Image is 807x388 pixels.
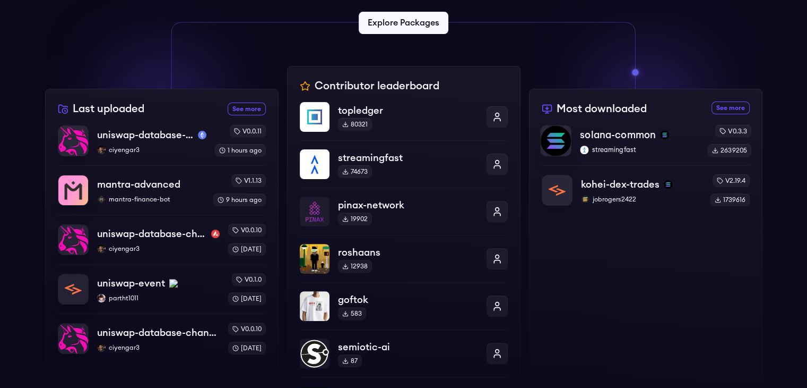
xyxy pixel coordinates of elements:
div: v0.3.3 [715,124,751,137]
p: uniswap-database-changes-avalanche [97,226,207,241]
a: semiotic-aisemiotic-ai87 [300,330,508,377]
img: semiotic-ai [300,339,329,368]
p: ciyengar3 [97,244,220,253]
div: 9 hours ago [213,193,266,206]
div: 12938 [338,260,372,273]
img: jobrogers2422 [581,195,589,204]
div: 80321 [338,118,372,131]
p: uniswap-event [97,276,165,291]
p: uniswap-database-changes-bsc [97,325,220,340]
p: ciyengar3 [97,146,206,154]
img: kohei-dex-trades [542,175,572,205]
div: [DATE] [228,342,266,355]
img: avalanche [211,230,220,238]
p: roshaans [338,245,478,260]
img: ciyengar3 [97,146,106,154]
div: [DATE] [228,292,266,305]
a: uniswap-eventuniswap-eventbnbpartht1011partht1011v0.1.0[DATE] [58,264,266,314]
div: v0.1.0 [232,273,266,286]
img: topledger [300,102,329,132]
img: solana [664,180,672,189]
img: mantra-advanced [58,175,88,205]
div: 2639205 [707,144,751,157]
p: streamingfast [338,150,478,165]
img: ciyengar3 [97,343,106,352]
a: kohei-dex-tradeskohei-dex-tradessolanajobrogers2422jobrogers2422v2.19.41739616 [542,165,750,206]
img: uniswap-event [58,274,88,304]
img: pinax-network [300,197,329,226]
p: semiotic-ai [338,340,478,355]
p: kohei-dex-trades [581,177,660,192]
img: solana-common [541,125,571,156]
div: 19902 [338,213,372,225]
div: v0.0.10 [228,323,266,335]
p: uniswap-database-changes-sepolia [97,128,194,142]
a: Explore Packages [359,12,448,34]
img: streamingfast [580,146,588,154]
div: 74673 [338,165,372,178]
div: 1739616 [710,193,750,206]
a: See more recently uploaded packages [228,103,266,115]
p: mantra-advanced [97,177,180,192]
img: sepolia [198,131,206,139]
a: uniswap-database-changes-sepoliauniswap-database-changes-sepoliasepoliaciyengar3ciyengar3v0.0.111... [58,125,266,165]
img: mantra-finance-bot [97,195,106,204]
a: uniswap-database-changes-bscuniswap-database-changes-bscciyengar3ciyengar3v0.0.10[DATE] [58,314,266,355]
div: v0.0.11 [230,125,266,138]
p: pinax-network [338,198,478,213]
img: roshaans [300,244,329,274]
div: v1.1.13 [231,174,266,187]
img: uniswap-database-changes-avalanche [58,225,88,255]
a: streamingfaststreamingfast74673 [300,140,508,188]
img: streamingfast [300,149,329,179]
a: solana-commonsolana-commonsolanastreamingfaststreamingfastv0.3.32639205 [540,124,751,165]
a: uniswap-database-changes-avalancheuniswap-database-changes-avalancheavalancheciyengar3ciyengar3v0... [58,215,266,264]
img: solana [660,131,669,139]
a: goftokgoftok583 [300,282,508,330]
p: topledger [338,103,478,118]
a: pinax-networkpinax-network19902 [300,188,508,235]
img: ciyengar3 [97,244,106,253]
p: solana-common [580,128,656,142]
div: 583 [338,307,366,320]
img: bnb [169,279,178,288]
a: See more most downloaded packages [711,102,750,114]
img: uniswap-database-changes-sepolia [58,126,88,156]
a: topledgertopledger80321 [300,102,508,140]
p: jobrogers2422 [581,195,702,204]
a: mantra-advancedmantra-advancedmantra-finance-botmantra-finance-botv1.1.139 hours ago [58,165,266,215]
p: partht1011 [97,294,220,302]
p: streamingfast [580,146,699,154]
div: 87 [338,355,362,367]
img: uniswap-database-changes-bsc [58,324,88,353]
img: partht1011 [97,294,106,302]
div: v2.19.4 [713,174,750,187]
img: goftok [300,291,329,321]
p: mantra-finance-bot [97,195,205,204]
div: [DATE] [228,243,266,256]
p: goftok [338,292,478,307]
a: roshaansroshaans12938 [300,235,508,282]
div: 1 hours ago [215,144,266,157]
div: v0.0.10 [228,224,266,237]
p: ciyengar3 [97,343,220,352]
